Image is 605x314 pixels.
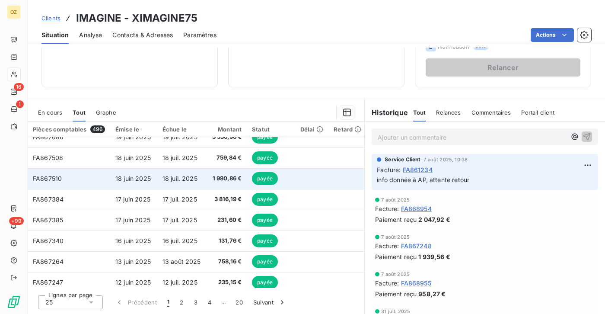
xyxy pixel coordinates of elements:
[426,58,580,77] button: Relancer
[76,10,197,26] h3: IMAGINE - XIMAGINE75
[90,125,105,133] span: 496
[375,252,417,261] span: Paiement reçu
[377,165,401,174] span: Facture :
[7,85,20,99] a: 16
[375,289,417,298] span: Paiement reçu
[115,237,151,244] span: 16 juin 2025
[162,258,201,265] span: 13 août 2025
[115,279,151,286] span: 12 juin 2025
[403,165,433,174] span: FA861234
[381,234,410,240] span: 7 août 2025
[381,197,410,202] span: 7 août 2025
[33,237,64,244] span: FA867340
[211,216,242,224] span: 231,60 €
[33,279,63,286] span: FA867247
[16,100,24,108] span: 1
[401,204,432,213] span: FA868954
[436,109,461,116] span: Relances
[252,214,278,227] span: payée
[115,258,151,265] span: 13 juin 2025
[381,309,410,314] span: 31 juil. 2025
[334,126,361,133] div: Retard
[300,126,324,133] div: Délai
[401,279,431,288] span: FA868955
[9,217,24,225] span: +99
[531,28,574,42] button: Actions
[33,125,105,133] div: Pièces comptables
[162,216,197,224] span: 17 juil. 2025
[211,174,242,183] span: 1 980,86 €
[162,126,201,133] div: Échue le
[33,216,63,224] span: FA867385
[418,215,450,224] span: 2 047,92 €
[381,272,410,277] span: 7 août 2025
[252,276,278,289] span: payée
[183,31,217,39] span: Paramètres
[162,154,197,161] span: 18 juil. 2025
[33,175,62,182] span: FA867510
[248,293,292,311] button: Suivant
[162,293,175,311] button: 1
[401,241,432,250] span: FA867248
[79,31,102,39] span: Analyse
[423,157,468,162] span: 7 août 2025, 10:38
[471,109,511,116] span: Commentaires
[217,295,230,309] span: …
[41,31,69,39] span: Situation
[252,151,278,164] span: payée
[252,172,278,185] span: payée
[418,252,450,261] span: 1 939,56 €
[162,237,197,244] span: 16 juil. 2025
[115,126,152,133] div: Émise le
[521,109,554,116] span: Portail client
[252,126,290,133] div: Statut
[385,156,420,163] span: Service Client
[211,257,242,266] span: 758,16 €
[211,154,242,162] span: 759,84 €
[211,126,242,133] div: Montant
[413,109,426,116] span: Tout
[162,279,197,286] span: 12 juil. 2025
[33,154,63,161] span: FA867508
[73,109,86,116] span: Tout
[110,293,162,311] button: Précédent
[115,216,150,224] span: 17 juin 2025
[162,195,197,203] span: 17 juil. 2025
[7,5,21,19] div: OZ
[375,279,399,288] span: Facture :
[167,298,169,307] span: 1
[41,15,60,22] span: Clients
[33,258,64,265] span: FA867264
[33,195,64,203] span: FA867384
[211,195,242,204] span: 3 816,19 €
[252,255,278,268] span: payée
[7,295,21,309] img: Logo LeanPay
[162,175,197,182] span: 18 juil. 2025
[230,293,248,311] button: 20
[38,109,62,116] span: En cours
[211,133,242,141] span: 3 336,96 €
[365,107,408,118] h6: Historique
[115,175,151,182] span: 18 juin 2025
[375,241,399,250] span: Facture :
[252,234,278,247] span: payée
[252,131,278,144] span: payée
[211,237,242,245] span: 131,76 €
[377,176,469,183] span: info donnée à AP, attente retour
[175,293,188,311] button: 2
[112,31,173,39] span: Contacts & Adresses
[252,193,278,206] span: payée
[203,293,217,311] button: 4
[7,102,20,116] a: 1
[115,154,151,161] span: 18 juin 2025
[375,204,399,213] span: Facture :
[41,14,60,22] a: Clients
[211,278,242,287] span: 235,15 €
[45,298,53,307] span: 25
[96,109,116,116] span: Graphe
[189,293,203,311] button: 3
[418,289,446,298] span: 958,27 €
[375,215,417,224] span: Paiement reçu
[576,285,596,305] iframe: Intercom live chat
[14,83,24,91] span: 16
